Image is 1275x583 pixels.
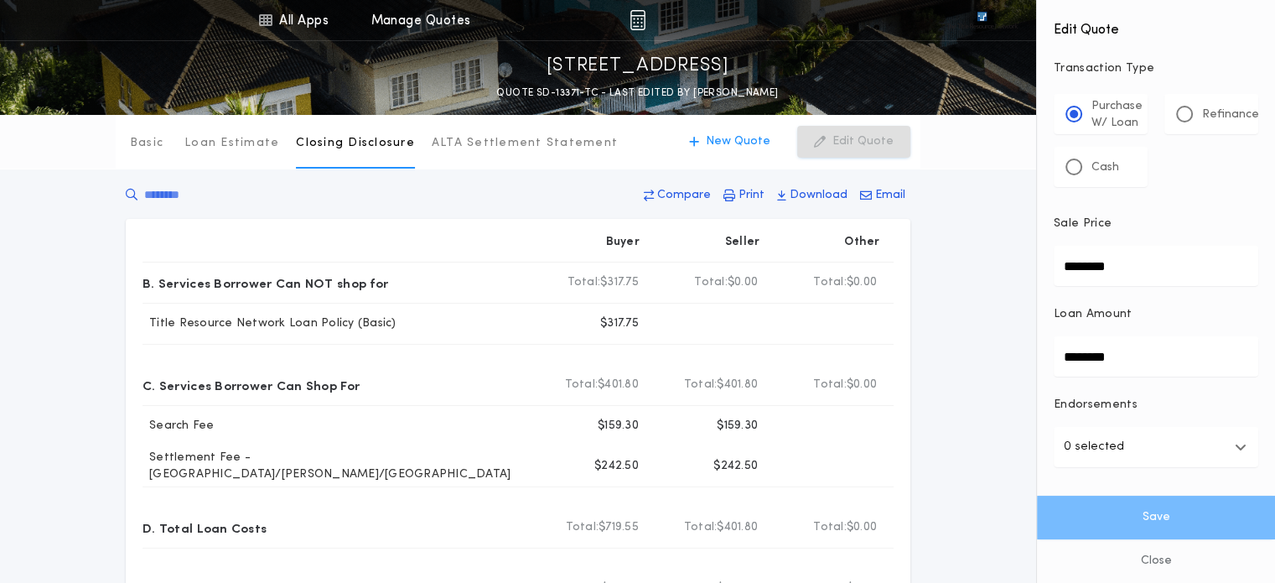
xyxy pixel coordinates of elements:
p: Cash [1091,159,1119,176]
b: Total: [813,377,847,393]
p: Search Fee [143,418,215,435]
p: $242.50 [713,458,758,475]
p: Seller [725,234,760,251]
p: Compare [657,187,711,204]
p: Closing Disclosure [296,135,415,152]
p: Title Resource Network Loan Policy (Basic) [143,315,396,332]
p: Email [875,187,905,204]
p: Basic [130,135,163,152]
b: Total: [566,519,599,536]
button: Print [718,180,770,211]
button: Email [855,180,910,211]
b: Total: [813,519,847,536]
p: Refinance [1202,107,1259,123]
p: D. Total Loan Costs [143,514,267,541]
p: QUOTE SD-13371-TC - LAST EDITED BY [PERSON_NAME] [496,85,778,102]
button: Download [772,180,853,211]
span: $317.75 [600,274,639,291]
p: Purchase W/ Loan [1091,98,1143,132]
button: Edit Quote [797,126,910,158]
span: $401.80 [717,377,758,393]
b: Total: [565,377,599,393]
h4: Edit Quote [1054,10,1258,40]
p: Endorsements [1054,397,1258,414]
p: $242.50 [594,458,639,475]
img: img [630,10,645,30]
span: $0.00 [847,274,877,291]
b: Total: [684,519,718,536]
button: Save [1037,496,1275,539]
span: $0.00 [847,519,877,536]
span: $719.55 [599,519,639,536]
p: Download [790,187,847,204]
span: $0.00 [728,274,758,291]
b: Total: [813,274,847,291]
button: 0 selected [1054,427,1258,467]
button: New Quote [672,126,787,158]
p: Print [739,187,764,204]
p: Sale Price [1054,216,1112,232]
input: Sale Price [1054,246,1258,286]
p: ALTA Settlement Statement [432,135,618,152]
p: New Quote [706,133,770,150]
p: Loan Estimate [184,135,279,152]
p: $317.75 [600,315,639,332]
span: $401.80 [717,519,758,536]
b: Total: [694,274,728,291]
p: Settlement Fee - [GEOGRAPHIC_DATA]/[PERSON_NAME]/[GEOGRAPHIC_DATA] [143,450,533,483]
p: C. Services Borrower Can Shop For [143,372,360,398]
p: B. Services Borrower Can NOT shop for [143,269,388,296]
b: Total: [568,274,601,291]
p: Loan Amount [1054,306,1132,323]
p: $159.30 [598,418,639,435]
img: vs-icon [946,12,1017,29]
b: Total: [684,377,718,393]
p: 0 selected [1064,437,1124,457]
p: $159.30 [717,418,758,435]
span: $0.00 [847,377,877,393]
p: Edit Quote [832,133,894,150]
input: Loan Amount [1054,336,1258,377]
p: Other [845,234,880,251]
p: [STREET_ADDRESS] [547,53,729,80]
p: Transaction Type [1054,60,1258,77]
button: Compare [639,180,716,211]
span: $401.80 [598,377,639,393]
p: Buyer [606,234,640,251]
button: Close [1037,539,1275,583]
